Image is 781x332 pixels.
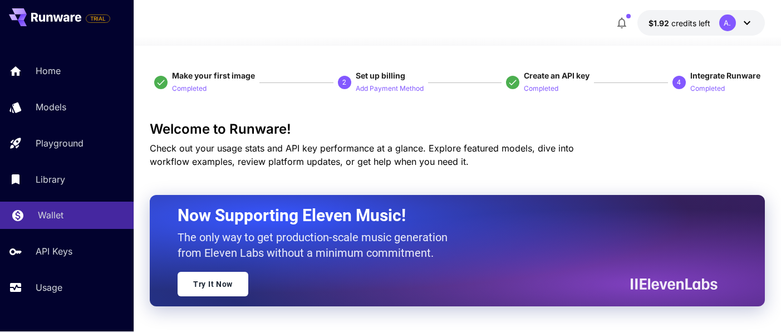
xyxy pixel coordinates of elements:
div: $1.922 [649,17,710,29]
p: Playground [36,136,83,150]
button: Completed [524,81,558,95]
p: Completed [172,84,207,94]
button: Add Payment Method [356,81,424,95]
button: Completed [172,81,207,95]
span: Integrate Runware [690,71,760,80]
p: Completed [690,84,725,94]
p: Home [36,64,61,77]
p: Library [36,173,65,186]
p: 4 [677,77,681,87]
a: Try It Now [178,272,248,296]
p: Wallet [38,208,63,222]
span: Set up billing [356,71,405,80]
p: The only way to get production-scale music generation from Eleven Labs without a minimum commitment. [178,230,456,261]
div: A. [719,14,736,31]
span: Create an API key [524,71,590,80]
span: Make your first image [172,71,255,80]
p: Completed [524,84,558,94]
span: $1.92 [649,18,671,28]
span: Check out your usage stats and API key performance at a glance. Explore featured models, dive int... [150,143,574,167]
p: 2 [342,77,346,87]
p: Models [36,100,66,114]
span: TRIAL [86,14,110,23]
h3: Welcome to Runware! [150,121,765,137]
span: credits left [671,18,710,28]
button: $1.922A. [637,10,765,36]
span: Add your payment card to enable full platform functionality. [86,12,110,25]
p: Add Payment Method [356,84,424,94]
p: Usage [36,281,62,294]
button: Completed [690,81,725,95]
h2: Now Supporting Eleven Music! [178,205,709,226]
p: API Keys [36,245,72,258]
